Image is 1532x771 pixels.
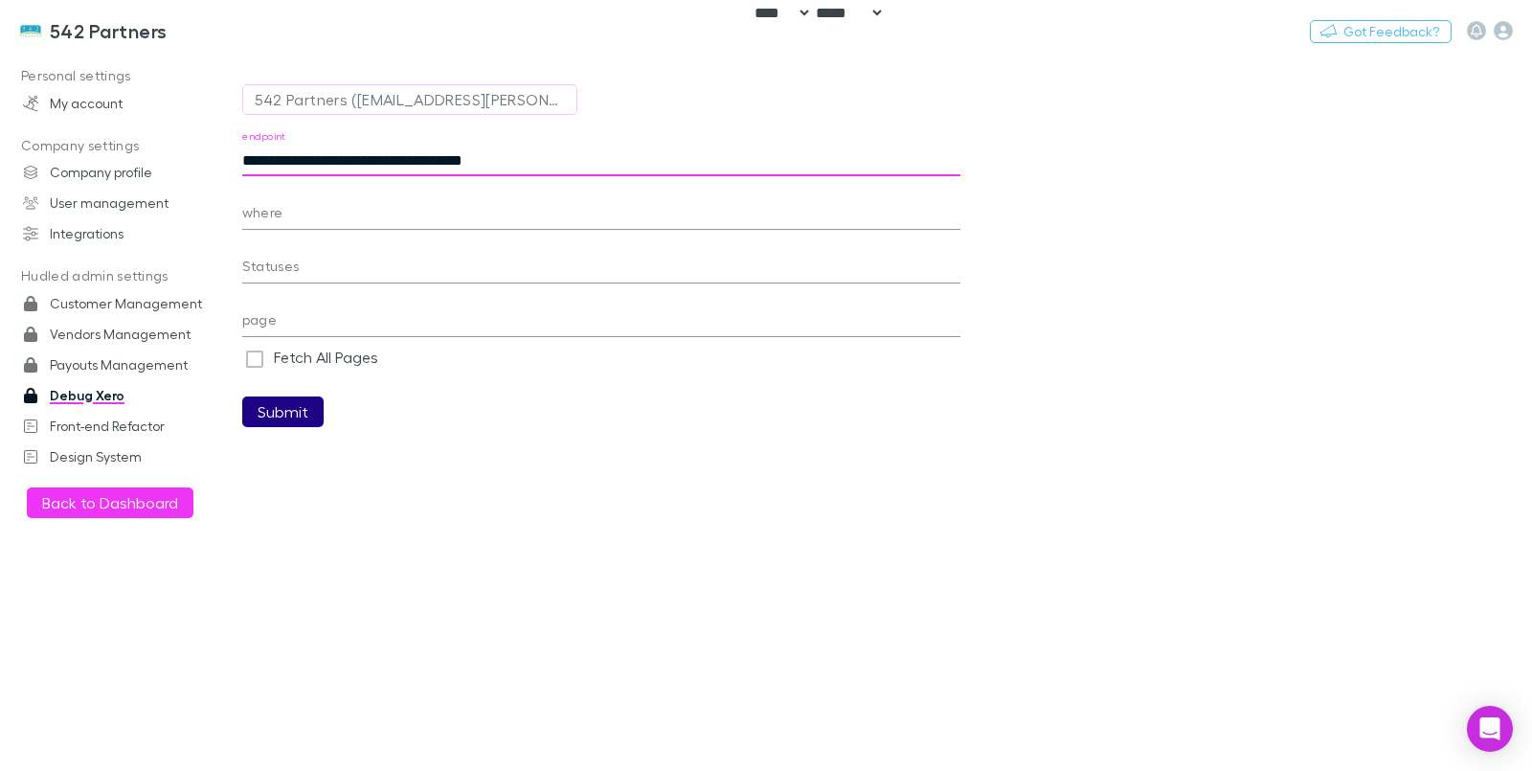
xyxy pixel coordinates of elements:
[27,488,193,518] button: Back to Dashboard
[4,442,253,472] a: Design System
[242,397,324,427] button: Submit
[242,129,285,144] label: endpoint
[242,84,577,115] button: 542 Partners ([EMAIL_ADDRESS][PERSON_NAME][DOMAIN_NAME]) (RECHARGLY - RECH_XPM)
[4,88,253,119] a: My account
[4,188,253,218] a: User management
[274,346,378,369] label: Fetch All Pages
[4,380,253,411] a: Debug Xero
[1310,20,1452,43] button: Got Feedback?
[8,8,179,54] a: 542 Partners
[4,64,253,88] p: Personal settings
[4,264,253,288] p: Hudled admin settings
[1467,706,1513,752] div: Open Intercom Messenger
[4,319,253,350] a: Vendors Management
[50,19,168,42] h3: 542 Partners
[4,288,253,319] a: Customer Management
[4,134,253,158] p: Company settings
[4,350,253,380] a: Payouts Management
[4,218,253,249] a: Integrations
[4,157,253,188] a: Company profile
[255,88,565,111] div: 542 Partners ([EMAIL_ADDRESS][PERSON_NAME][DOMAIN_NAME]) (RECHARGLY - RECH_XPM)
[4,411,253,442] a: Front-end Refactor
[19,19,42,42] img: 542 Partners's Logo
